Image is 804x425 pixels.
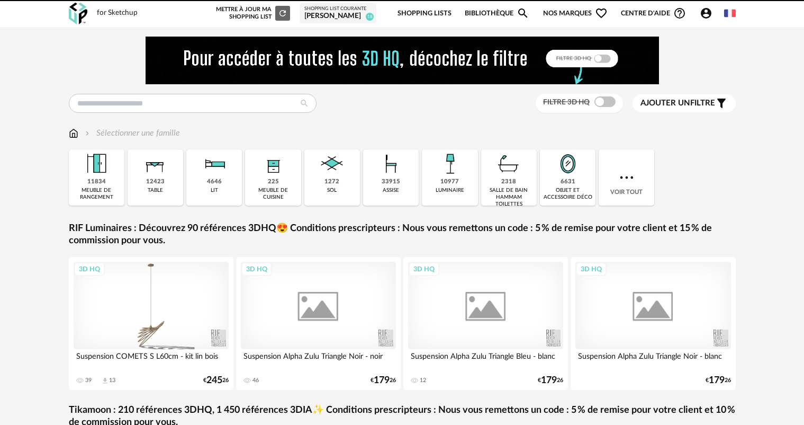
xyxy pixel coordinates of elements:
[278,10,287,16] span: Refresh icon
[700,7,712,20] span: Account Circle icon
[571,257,736,390] a: 3D HQ Suspension Alpha Zulu Triangle Noir - blanc €17926
[554,149,582,178] img: Miroir.png
[236,257,401,390] a: 3D HQ Suspension Alpha Zulu Triangle Noir - noir 46 €17926
[724,7,736,19] img: fr
[85,377,92,384] div: 39
[268,178,279,186] div: 225
[374,377,390,384] span: 179
[241,349,396,370] div: Suspension Alpha Zulu Triangle Noir - noir
[69,127,78,139] img: svg+xml;base64,PHN2ZyB3aWR0aD0iMTYiIGhlaWdodD0iMTciIHZpZXdCb3g9IjAgMCAxNiAxNyIgZmlsbD0ibm9uZSIgeG...
[83,127,92,139] img: svg+xml;base64,PHN2ZyB3aWR0aD0iMTYiIGhlaWdodD0iMTYiIHZpZXdCb3g9IjAgMCAxNiAxNiIgZmlsbD0ibm9uZSIgeG...
[304,6,372,21] a: Shopping List courante [PERSON_NAME] 18
[715,97,728,110] span: Filter icon
[206,377,222,384] span: 245
[420,377,426,384] div: 12
[304,12,372,21] div: [PERSON_NAME]
[599,149,654,206] div: Voir tout
[617,168,636,187] img: more.7b13dc1.svg
[538,377,563,384] div: € 26
[494,149,523,178] img: Salle%20de%20bain.png
[673,7,686,20] span: Help Circle Outline icon
[146,178,165,186] div: 12423
[541,377,557,384] span: 179
[706,377,731,384] div: € 26
[74,262,105,276] div: 3D HQ
[440,178,459,186] div: 10977
[327,187,337,194] div: sol
[484,187,534,208] div: salle de bain hammam toilettes
[109,377,115,384] div: 13
[146,37,659,84] img: FILTRE%20HQ%20NEW_V1%20(4).gif
[203,377,229,384] div: € 26
[69,257,234,390] a: 3D HQ Suspension COMETS S L60cm - kit lin bois 39 Download icon 13 €24526
[501,178,516,186] div: 2318
[318,149,346,178] img: Sol.png
[207,178,222,186] div: 4646
[595,7,608,20] span: Heart Outline icon
[382,178,400,186] div: 33915
[398,1,451,26] a: Shopping Lists
[383,187,399,194] div: assise
[621,7,686,20] span: Centre d'aideHelp Circle Outline icon
[436,187,464,194] div: luminaire
[517,7,529,20] span: Magnify icon
[324,178,339,186] div: 1272
[304,6,372,12] div: Shopping List courante
[214,6,290,21] div: Mettre à jour ma Shopping List
[700,7,717,20] span: Account Circle icon
[543,1,608,26] span: Nos marques
[709,377,725,384] span: 179
[640,98,715,109] span: filtre
[543,187,592,201] div: objet et accessoire déco
[252,377,259,384] div: 46
[259,149,287,178] img: Rangement.png
[377,149,405,178] img: Assise.png
[465,1,529,26] a: BibliothèqueMagnify icon
[408,349,564,370] div: Suspension Alpha Zulu Triangle Bleu - blanc
[101,377,109,385] span: Download icon
[403,257,568,390] a: 3D HQ Suspension Alpha Zulu Triangle Bleu - blanc 12 €17926
[371,377,396,384] div: € 26
[366,13,374,21] span: 18
[87,178,106,186] div: 11834
[561,178,575,186] div: 6631
[72,187,121,201] div: meuble de rangement
[543,99,590,106] span: Filtre 3D HQ
[82,149,111,178] img: Meuble%20de%20rangement.png
[200,149,229,178] img: Literie.png
[97,8,138,18] div: for Sketchup
[633,94,736,112] button: Ajouter unfiltre Filter icon
[576,262,607,276] div: 3D HQ
[83,127,180,139] div: Sélectionner une famille
[211,187,218,194] div: lit
[141,149,169,178] img: Table.png
[436,149,464,178] img: Luminaire.png
[640,99,690,107] span: Ajouter un
[69,3,87,24] img: OXP
[248,187,297,201] div: meuble de cuisine
[409,262,439,276] div: 3D HQ
[148,187,163,194] div: table
[69,223,736,247] a: RIF Luminaires : Découvrez 90 références 3DHQ😍 Conditions prescripteurs : Nous vous remettons un ...
[74,349,229,370] div: Suspension COMETS S L60cm - kit lin bois
[241,262,272,276] div: 3D HQ
[575,349,731,370] div: Suspension Alpha Zulu Triangle Noir - blanc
